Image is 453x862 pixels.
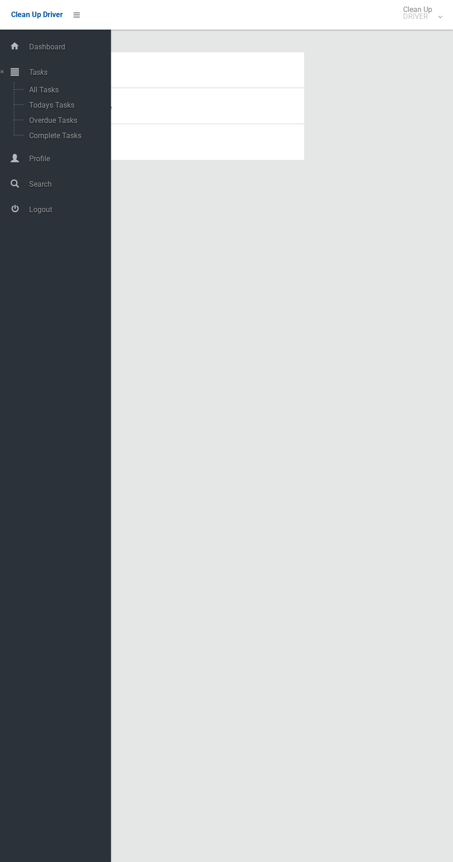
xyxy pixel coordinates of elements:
[26,154,111,163] span: Profile
[26,68,111,77] span: Tasks
[403,13,432,20] small: DRIVER
[11,10,63,19] span: Clean Up Driver
[26,116,103,125] span: Overdue Tasks
[26,101,103,110] span: Todays Tasks
[26,43,111,51] span: Dashboard
[26,131,103,140] span: Complete Tasks
[26,86,103,94] span: All Tasks
[11,8,63,22] a: Clean Up Driver
[398,6,441,20] span: Clean Up
[26,205,111,214] span: Logout
[26,180,111,189] span: Search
